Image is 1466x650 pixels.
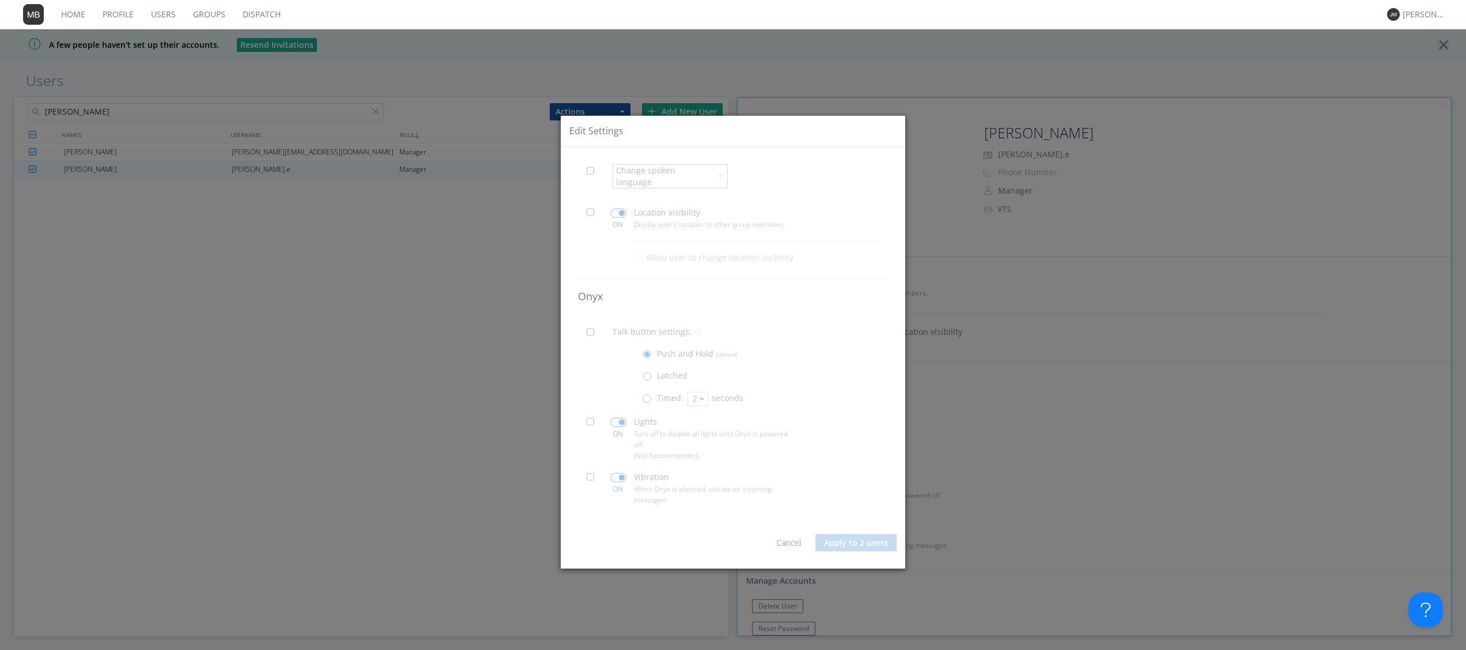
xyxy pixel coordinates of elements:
div: [PERSON_NAME] [1403,9,1446,20]
div: Edit Settings [569,124,624,138]
button: Apply to 2 users [815,534,897,551]
img: 373638.png [23,4,44,25]
img: 373638.png [1387,8,1400,21]
h4: Onyx [578,291,888,303]
a: Cancel [777,537,801,548]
